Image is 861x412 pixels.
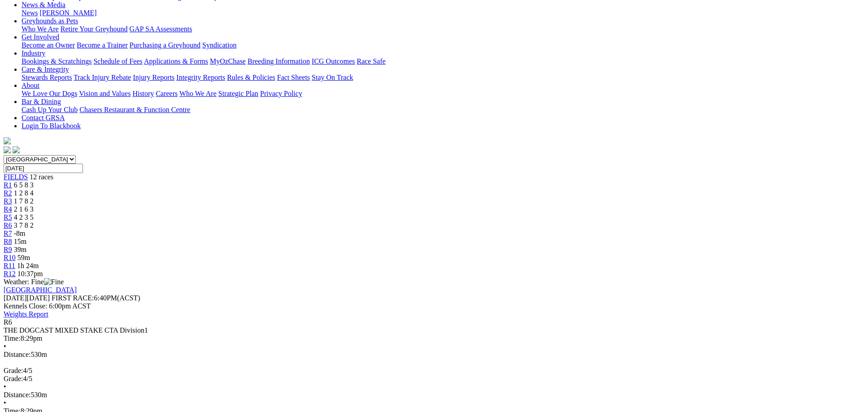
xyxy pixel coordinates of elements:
span: 10:37pm [17,270,43,278]
a: R1 [4,181,12,189]
a: Stewards Reports [22,74,72,81]
img: Fine [44,278,64,286]
a: [GEOGRAPHIC_DATA] [4,286,77,294]
div: THE DOGCAST MIXED STAKE CTA Division1 [4,326,857,334]
a: Syndication [202,41,236,49]
span: Distance: [4,391,30,399]
input: Select date [4,164,83,173]
a: R3 [4,197,12,205]
a: MyOzChase [210,57,246,65]
a: R2 [4,189,12,197]
a: Become an Owner [22,41,75,49]
a: R10 [4,254,16,261]
span: 39m [14,246,26,253]
span: 6:40PM(ACST) [52,294,140,302]
div: 4/5 [4,375,857,383]
a: Bookings & Scratchings [22,57,91,65]
a: Integrity Reports [176,74,225,81]
a: Chasers Restaurant & Function Centre [79,106,190,113]
a: Industry [22,49,45,57]
a: R12 [4,270,16,278]
span: • [4,383,6,390]
a: Who We Are [179,90,217,97]
img: twitter.svg [13,146,20,153]
div: 530m [4,351,857,359]
a: Who We Are [22,25,59,33]
a: R6 [4,221,12,229]
a: Applications & Forms [144,57,208,65]
a: Fact Sheets [277,74,310,81]
a: Stay On Track [312,74,353,81]
img: facebook.svg [4,146,11,153]
div: Care & Integrity [22,74,857,82]
a: Breeding Information [248,57,310,65]
a: Careers [156,90,178,97]
a: History [132,90,154,97]
a: Race Safe [357,57,385,65]
a: R8 [4,238,12,245]
a: R9 [4,246,12,253]
span: • [4,343,6,350]
div: 8:29pm [4,334,857,343]
a: We Love Our Dogs [22,90,77,97]
span: 1 7 8 2 [14,197,34,205]
div: Get Involved [22,41,857,49]
a: Weights Report [4,310,48,318]
a: R4 [4,205,12,213]
span: 6 5 8 3 [14,181,34,189]
a: Greyhounds as Pets [22,17,78,25]
span: Distance: [4,351,30,358]
span: 12 races [30,173,53,181]
span: 1h 24m [17,262,39,269]
a: FIELDS [4,173,28,181]
span: 3 7 8 2 [14,221,34,229]
a: Contact GRSA [22,114,65,121]
a: R7 [4,230,12,237]
span: 15m [14,238,26,245]
a: News & Media [22,1,65,9]
a: ICG Outcomes [312,57,355,65]
span: 4 2 3 5 [14,213,34,221]
span: Grade: [4,375,23,382]
a: Purchasing a Greyhound [130,41,200,49]
span: [DATE] [4,294,27,302]
span: FIRST RACE: [52,294,94,302]
a: Get Involved [22,33,59,41]
a: [PERSON_NAME] [39,9,96,17]
a: GAP SA Assessments [130,25,192,33]
a: Care & Integrity [22,65,69,73]
a: Track Injury Rebate [74,74,131,81]
span: -8m [14,230,26,237]
span: 59m [17,254,30,261]
div: News & Media [22,9,857,17]
div: Kennels Close: 6:00pm ACST [4,302,857,310]
div: 530m [4,391,857,399]
a: Become a Trainer [77,41,128,49]
a: R5 [4,213,12,221]
a: Schedule of Fees [93,57,142,65]
span: [DATE] [4,294,50,302]
div: Industry [22,57,857,65]
div: 4/5 [4,367,857,375]
a: Rules & Policies [227,74,275,81]
a: News [22,9,38,17]
a: Bar & Dining [22,98,61,105]
a: Strategic Plan [218,90,258,97]
a: Login To Blackbook [22,122,81,130]
span: R6 [4,318,12,326]
span: • [4,399,6,407]
a: Vision and Values [79,90,130,97]
span: Weather: Fine [4,278,64,286]
a: About [22,82,39,89]
span: R11 [4,262,15,269]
